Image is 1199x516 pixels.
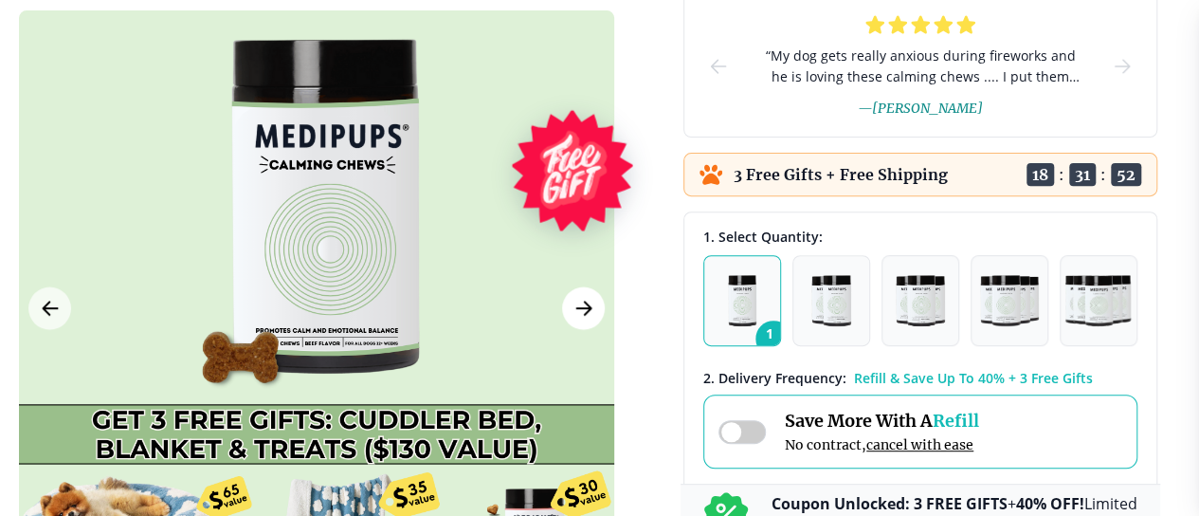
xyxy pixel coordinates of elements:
img: Pack of 3 - Natural Dog Supplements [896,275,945,326]
span: Save More With A [785,410,979,432]
span: 52 [1111,163,1141,186]
span: “ My dog gets really anxious during fireworks and he is loving these calming chews .... I put the... [760,46,1081,87]
div: 1. Select Quantity: [703,228,1137,246]
button: 1 [703,255,781,346]
span: : [1100,165,1106,184]
b: Coupon Unlocked: 3 FREE GIFTS [772,493,1008,514]
img: Pack of 2 - Natural Dog Supplements [811,275,851,326]
b: 40% OFF! [1016,493,1084,514]
span: Refill [933,410,979,432]
span: — [PERSON_NAME] [858,100,983,117]
span: 31 [1069,163,1096,186]
span: : [1059,165,1064,184]
span: cancel with ease [866,436,973,453]
img: Pack of 5 - Natural Dog Supplements [1064,275,1133,326]
span: 2 . Delivery Frequency: [703,369,846,387]
img: Pack of 4 - Natural Dog Supplements [980,275,1038,326]
span: 18 [1026,163,1054,186]
span: No contract, [785,436,979,453]
img: Pack of 1 - Natural Dog Supplements [728,275,757,326]
button: Next Image [562,286,605,329]
span: 1 [755,321,791,357]
span: Refill & Save Up To 40% + 3 Free Gifts [854,369,1093,387]
p: 3 Free Gifts + Free Shipping [734,165,948,184]
button: Previous Image [28,286,71,329]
